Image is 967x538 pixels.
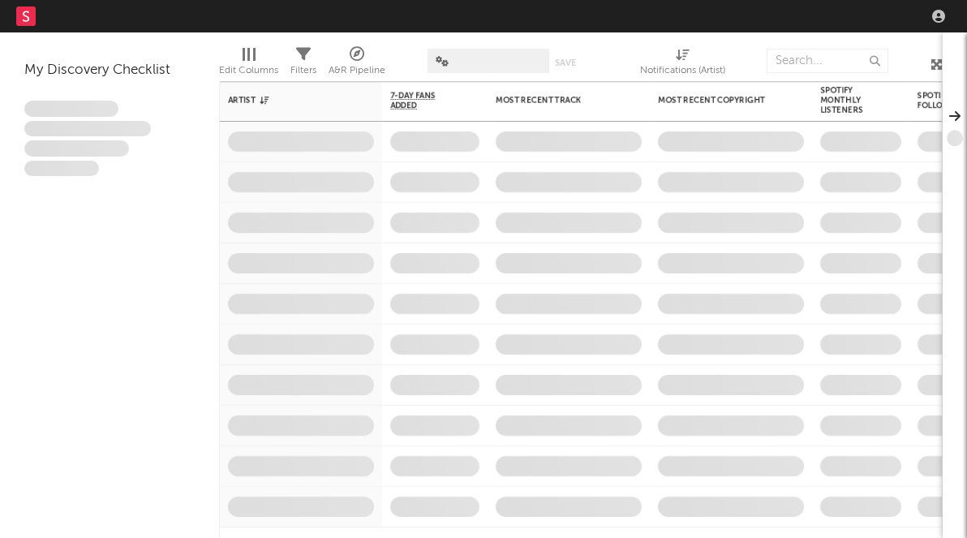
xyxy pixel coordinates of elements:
[219,61,278,80] div: Edit Columns
[496,96,617,105] div: Most Recent Track
[390,91,455,110] span: 7-Day Fans Added
[767,49,888,73] input: Search...
[640,41,725,88] div: Notifications (Artist)
[290,61,316,80] div: Filters
[219,41,278,88] div: Edit Columns
[820,86,877,115] div: Spotify Monthly Listeners
[658,96,780,105] div: Most Recent Copyright
[24,61,195,80] div: My Discovery Checklist
[228,96,350,105] div: Artist
[24,101,118,117] span: Lorem ipsum dolor
[640,61,725,80] div: Notifications (Artist)
[290,41,316,88] div: Filters
[24,161,99,177] span: Aliquam viverra
[24,121,151,137] span: Integer aliquet in purus et
[555,58,576,67] button: Save
[24,140,129,157] span: Praesent ac interdum
[329,41,385,88] div: A&R Pipeline
[329,61,385,80] div: A&R Pipeline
